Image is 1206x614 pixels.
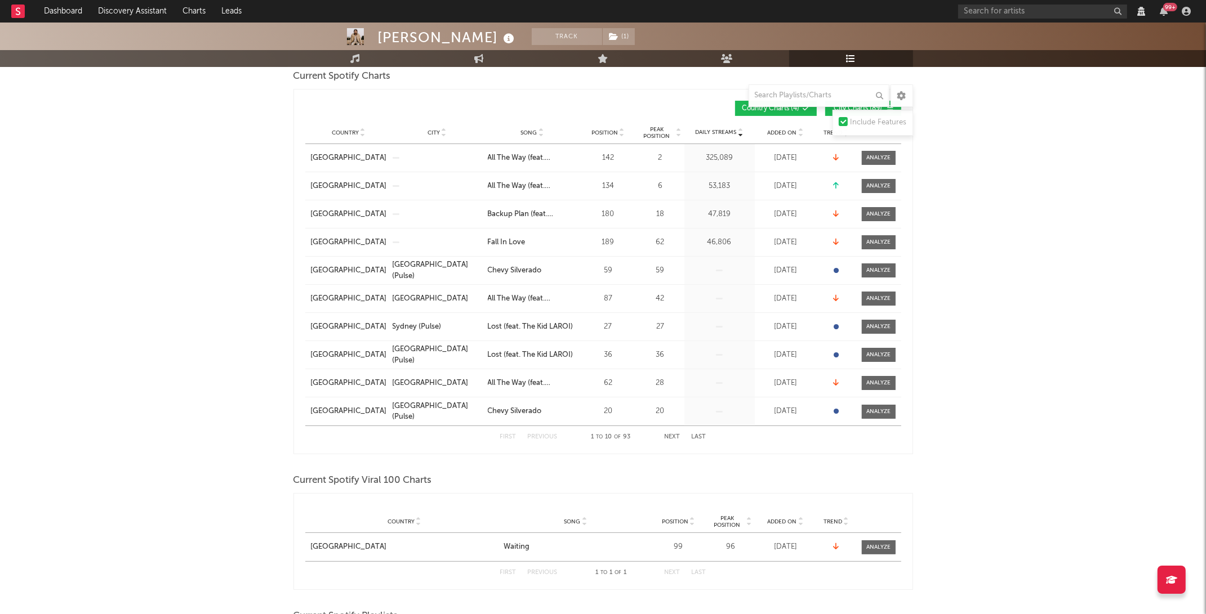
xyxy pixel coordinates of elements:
button: Country Charts(4) [735,101,817,116]
div: 42 [639,293,682,304]
span: Country [332,129,359,136]
a: Lost (feat. The Kid LAROI) [488,321,577,333]
a: [GEOGRAPHIC_DATA] [311,541,498,553]
span: ( 1 ) [602,28,635,45]
span: Peak Position [710,515,745,528]
a: [GEOGRAPHIC_DATA] [311,265,387,276]
button: First [500,570,517,576]
div: 142 [583,153,634,164]
span: Peak Position [639,126,675,140]
a: [GEOGRAPHIC_DATA] [311,406,387,417]
a: [GEOGRAPHIC_DATA] [393,378,482,389]
span: to [597,434,603,440]
div: 46,806 [687,237,752,248]
span: Song [564,518,580,525]
div: [PERSON_NAME] [378,28,518,47]
a: Waiting [504,541,648,553]
div: [DATE] [758,181,814,192]
span: of [615,434,621,440]
span: Current Spotify Viral 100 Charts [293,474,432,487]
div: 87 [583,293,634,304]
div: Include Features [851,116,907,129]
span: Added On [768,518,797,525]
div: 62 [639,237,682,248]
a: [GEOGRAPHIC_DATA] (Pulse) [393,401,482,423]
button: Track [532,28,602,45]
div: Waiting [504,541,529,553]
div: 36 [639,349,682,361]
div: 20 [639,406,682,417]
div: 1 10 93 [580,431,642,444]
div: Lost (feat. The Kid LAROI) [488,321,573,333]
a: [GEOGRAPHIC_DATA] [311,349,387,361]
div: [DATE] [758,349,814,361]
button: Next [665,434,680,440]
a: Chevy Silverado [488,265,577,276]
span: Song [521,129,537,136]
a: [GEOGRAPHIC_DATA] [311,153,387,164]
a: All The Way (feat. [PERSON_NAME]) [488,181,577,192]
button: Last [692,434,706,440]
div: [DATE] [758,153,814,164]
div: Lost (feat. The Kid LAROI) [488,349,573,361]
div: 62 [583,378,634,389]
span: Added On [768,129,797,136]
div: [DATE] [758,237,814,248]
a: [GEOGRAPHIC_DATA] [311,378,387,389]
button: First [500,434,517,440]
a: All The Way (feat. [PERSON_NAME]) [488,378,577,389]
div: 6 [639,181,682,192]
div: [DATE] [758,406,814,417]
a: [GEOGRAPHIC_DATA] [311,181,387,192]
div: [DATE] [758,321,814,333]
div: [DATE] [758,265,814,276]
div: [GEOGRAPHIC_DATA] [393,378,469,389]
a: Chevy Silverado [488,406,577,417]
div: 18 [639,209,682,220]
div: All The Way (feat. [PERSON_NAME]) [488,293,577,304]
div: 20 [583,406,634,417]
a: [GEOGRAPHIC_DATA] [311,237,387,248]
div: All The Way (feat. [PERSON_NAME]) [488,153,577,164]
div: 59 [583,265,634,276]
span: City [428,129,440,136]
div: 28 [639,378,682,389]
div: 189 [583,237,634,248]
a: [GEOGRAPHIC_DATA] (Pulse) [393,259,482,281]
span: to [600,570,607,575]
a: [GEOGRAPHIC_DATA] [311,321,387,333]
button: City Charts(89) [825,101,901,116]
a: Lost (feat. The Kid LAROI) [488,349,577,361]
div: 1 1 1 [580,566,642,580]
div: Chevy Silverado [488,265,542,276]
div: [GEOGRAPHIC_DATA] [311,541,387,553]
div: 96 [710,541,752,553]
input: Search Playlists/Charts [749,84,889,107]
div: [DATE] [758,293,814,304]
div: Backup Plan (feat. [PERSON_NAME]) [488,209,577,220]
div: 99 [653,541,704,553]
a: [GEOGRAPHIC_DATA] [311,293,387,304]
div: 134 [583,181,634,192]
button: 99+ [1160,7,1168,16]
span: Trend [824,129,842,136]
div: Chevy Silverado [488,406,542,417]
button: Last [692,570,706,576]
a: Sydney (Pulse) [393,321,482,333]
a: [GEOGRAPHIC_DATA] [311,209,387,220]
span: Position [591,129,618,136]
div: 325,089 [687,153,752,164]
div: 36 [583,349,634,361]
